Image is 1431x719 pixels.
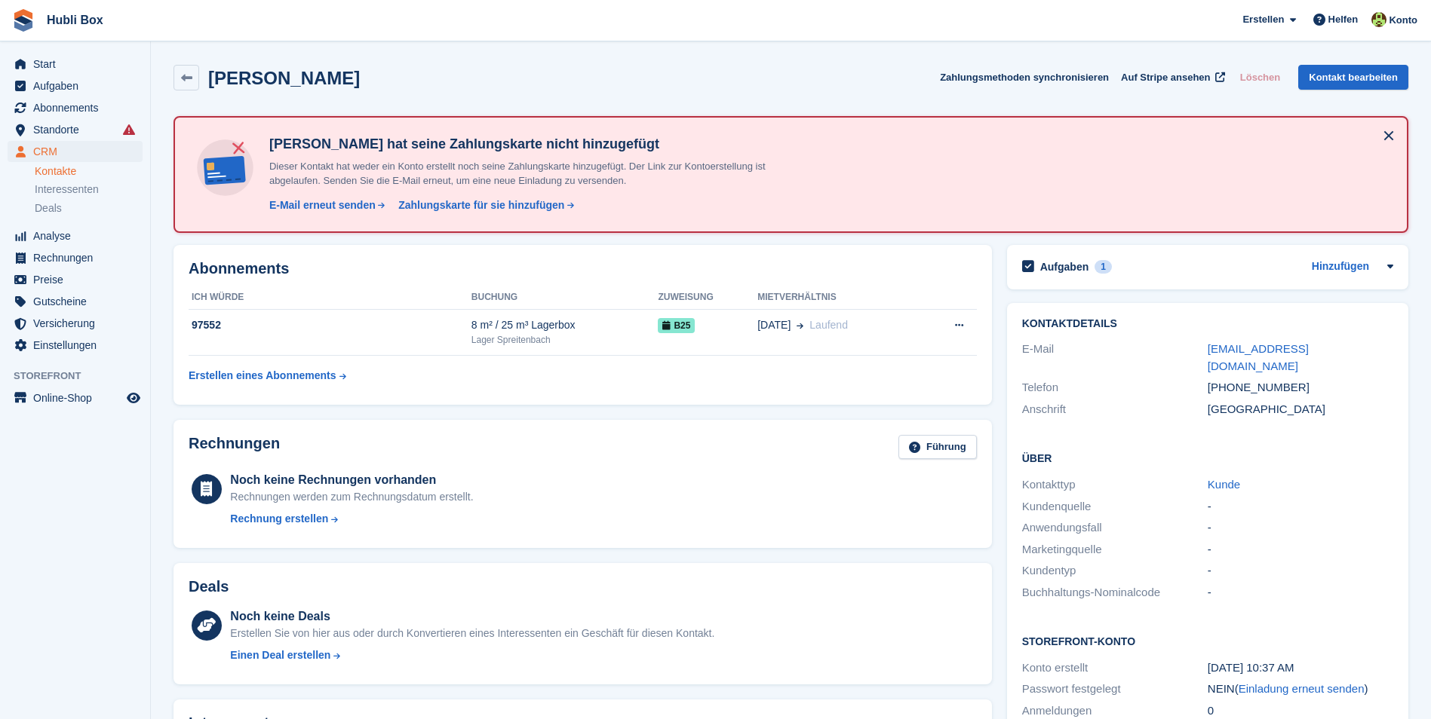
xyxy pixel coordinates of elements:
a: Einen Deal erstellen [230,647,714,663]
a: menu [8,291,143,312]
a: Kontakte [35,164,143,179]
div: Rechnungen werden zum Rechnungsdatum erstellt. [230,489,473,505]
span: Konto [1389,13,1417,28]
a: Kunde [1208,478,1240,491]
a: Erstellen eines Abonnements [189,362,346,390]
a: menu [8,75,143,96]
div: 1 [1095,260,1112,274]
a: menu [8,225,143,246]
a: Auf Stripe ansehen [1115,65,1228,90]
div: Passwort festgelegt [1022,681,1208,698]
span: Gutscheine [33,291,124,312]
a: menu [8,141,143,162]
img: stora-icon-8386f47178a22dfd0bd8f6a31ec36ba5ce8667c1dd55bd0f319d3a0aa187defe.svg [12,9,35,32]
div: Telefon [1022,379,1208,396]
h2: Storefront-Konto [1022,633,1393,648]
a: Kontakt bearbeiten [1298,65,1408,90]
a: Interessenten [35,182,143,197]
h2: Über [1022,450,1393,465]
button: Löschen [1234,65,1286,90]
h2: Deals [189,578,229,595]
a: Speisekarte [8,387,143,408]
div: [PHONE_NUMBER] [1208,379,1393,396]
div: - [1208,519,1393,537]
span: Storefront [14,369,150,384]
div: Noch keine Deals [230,607,714,626]
div: - [1208,498,1393,516]
div: Konto erstellt [1022,659,1208,677]
a: menu [8,335,143,356]
div: 97552 [189,317,471,333]
div: Buchhaltungs-Nominalcode [1022,584,1208,601]
div: Rechnung erstellen [230,511,328,527]
span: Preise [33,269,124,290]
a: Einladung erneut senden [1239,682,1365,695]
span: ( ) [1235,682,1368,695]
div: [DATE] 10:37 AM [1208,659,1393,677]
span: Aufgaben [33,75,124,96]
th: Buchung [471,286,659,310]
div: NEIN [1208,681,1393,698]
div: - [1208,562,1393,580]
div: Lager Spreitenbach [471,333,659,347]
a: menu [8,97,143,118]
a: Führung [898,435,977,460]
button: Zahlungsmethoden synchronisieren [940,65,1109,90]
h2: Rechnungen [189,435,280,460]
a: menu [8,269,143,290]
a: Zahlungskarte für sie hinzufügen [392,197,576,213]
a: Vorschau-Shop [124,389,143,407]
span: Einstellungen [33,335,124,356]
span: Interessenten [35,182,99,197]
span: Online-Shop [33,387,124,408]
span: CRM [33,141,124,162]
div: - [1208,584,1393,601]
div: Erstellen eines Abonnements [189,368,336,384]
img: no-card-linked-e7822e413c904bf8b177c4d89f31251c4716f9871600ec3ca5bfc59e148c83f4.svg [193,136,257,200]
p: Dieser Kontakt hat weder ein Konto erstellt noch seine Zahlungskarte hinzugefügt. Der Link zur Ko... [263,159,791,188]
div: 8 m² / 25 m³ Lagerbox [471,317,659,333]
span: Laufend [809,319,848,331]
i: Es sind Fehler bei der Synchronisierung von Smart-Einträgen aufgetreten [123,124,135,136]
h2: Abonnements [189,260,977,277]
span: Helfen [1328,12,1359,27]
a: menu [8,247,143,268]
span: Standorte [33,119,124,140]
div: Anschrift [1022,401,1208,418]
span: [DATE] [757,317,791,333]
div: E-Mail erneut senden [269,197,376,213]
a: Rechnung erstellen [230,511,473,527]
div: E-Mail [1022,341,1208,375]
span: Deals [35,201,62,216]
div: Zahlungskarte für sie hinzufügen [398,197,564,213]
div: Marketingquelle [1022,541,1208,558]
div: Kundenquelle [1022,498,1208,516]
span: Start [33,54,124,75]
th: ICH WÜRDE [189,286,471,310]
h2: Aufgaben [1040,260,1089,274]
a: menu [8,119,143,140]
div: Noch keine Rechnungen vorhanden [230,471,473,489]
h2: [PERSON_NAME] [208,68,360,88]
div: Erstellen Sie von hier aus oder durch Konvertieren eines Interessenten ein Geschäft für diesen Ko... [230,626,714,641]
span: Abonnements [33,97,124,118]
a: Deals [35,200,143,216]
a: menu [8,313,143,334]
div: Einen Deal erstellen [230,647,330,663]
h4: [PERSON_NAME] hat seine Zahlungskarte nicht hinzugefügt [263,136,791,153]
div: [GEOGRAPHIC_DATA] [1208,401,1393,418]
div: Kundentyp [1022,562,1208,580]
span: B25 [658,318,695,333]
a: [EMAIL_ADDRESS][DOMAIN_NAME] [1208,342,1309,372]
span: Rechnungen [33,247,124,268]
span: Erstellen [1242,12,1284,27]
a: Hinzufügen [1312,259,1369,276]
div: Kontakttyp [1022,476,1208,494]
div: - [1208,541,1393,558]
span: Analyse [33,225,124,246]
a: menu [8,54,143,75]
h2: Kontaktdetails [1022,318,1393,330]
a: Hubli Box [41,8,109,32]
img: Luca Space4you [1371,12,1386,27]
th: Zuweisung [658,286,757,310]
